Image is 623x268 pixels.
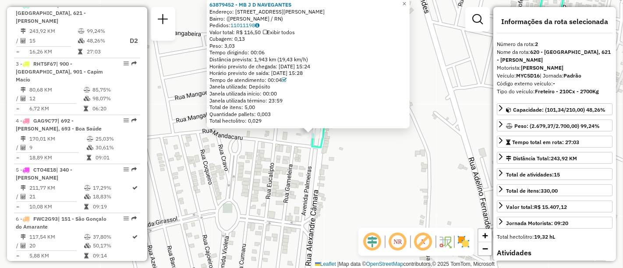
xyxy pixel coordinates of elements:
[16,2,86,24] span: 2 -
[413,231,434,252] span: Exibir rótulo
[516,72,540,79] strong: MYC5D16
[92,192,132,201] td: 18,83%
[78,49,82,54] i: Tempo total em rota
[124,216,129,221] em: Opções
[95,153,137,162] td: 09:01
[21,234,26,240] i: Distância Total
[86,47,121,56] td: 27:03
[541,187,558,194] strong: 330,00
[534,204,567,210] strong: R$ 15.407,12
[497,249,612,257] h4: Atividades
[209,117,407,124] div: Total hectolitro: 0,029
[21,194,26,199] i: Total de Atividades
[92,94,136,103] td: 98,07%
[506,155,577,162] div: Distância Total:
[497,136,612,148] a: Tempo total em rota: 27:03
[84,253,88,258] i: Tempo total em rota
[84,243,91,248] i: % de utilização da cubagem
[263,29,295,35] span: Exibir todos
[514,123,600,129] span: Peso: (2.679,37/2.700,00) 99,24%
[21,185,26,190] i: Distância Total
[497,152,612,164] a: Distância Total:243,92 KM
[131,216,137,221] em: Rota exportada
[21,28,26,34] i: Distância Total
[124,61,129,66] em: Opções
[506,187,558,195] div: Total de itens:
[497,72,612,80] div: Veículo:
[84,87,90,92] i: % de utilização do peso
[16,117,102,132] span: | 692 - [PERSON_NAME], 693 - Boa Saúde
[33,166,56,173] span: CTO4E18
[497,233,612,241] div: Total hectolitro:
[497,49,611,63] strong: 620 - [GEOGRAPHIC_DATA], 621 - [PERSON_NAME]
[209,22,407,29] div: Pedidos:
[29,192,84,201] td: 21
[16,104,20,113] td: =
[230,22,259,28] a: 11011198
[16,117,102,132] span: 4 -
[87,155,91,160] i: Tempo total em rota
[553,80,555,87] strong: -
[534,233,555,240] strong: 19,32 hL
[512,139,579,145] span: Tempo total em rota: 27:03
[209,90,407,97] div: Janela utilizada início: 00:00
[209,111,407,118] div: Quantidade pallets: 0,003
[33,215,58,222] span: FWC2G93
[29,251,84,260] td: 5,88 KM
[209,35,245,42] span: Cubagem: 0,13
[313,261,497,268] div: Map data © contributors,© 2025 TomTom, Microsoft
[551,155,577,162] span: 243,92 KM
[122,36,138,46] p: D2
[16,35,20,46] td: /
[337,261,339,267] span: |
[497,217,612,229] a: Jornada Motorista: 09:20
[535,41,538,47] strong: 2
[124,167,129,172] em: Opções
[133,234,138,240] i: Rota otimizada
[154,11,172,30] a: Nova sessão e pesquisa
[131,118,137,123] em: Rota exportada
[16,192,20,201] td: /
[84,96,90,101] i: % de utilização da cubagem
[92,233,132,241] td: 37,80%
[209,29,407,36] div: Valor total: R$ 116,50
[84,204,88,209] i: Tempo total em rota
[131,167,137,172] em: Rota exportada
[16,202,20,211] td: =
[209,15,407,22] div: Bairro: ([PERSON_NAME] / RN)
[16,251,20,260] td: =
[16,60,103,83] span: | 900 - [GEOGRAPHIC_DATA], 901 - Capim Macio
[209,8,407,15] div: Endereço: [STREET_ADDRESS][PERSON_NAME]
[87,145,93,150] i: % de utilização da cubagem
[84,234,91,240] i: % de utilização do peso
[497,64,612,72] div: Motorista:
[21,96,26,101] i: Total de Atividades
[29,233,84,241] td: 117,54 KM
[29,94,83,103] td: 12
[29,27,78,35] td: 243,92 KM
[16,241,20,250] td: /
[506,219,568,227] div: Jornada Motorista: 09:20
[87,136,93,141] i: % de utilização do peso
[497,103,612,115] a: Capacidade: (101,34/210,00) 48,26%
[563,72,581,79] strong: Padrão
[482,230,488,241] span: +
[16,2,86,24] span: | 620 - [GEOGRAPHIC_DATA], 621 - [PERSON_NAME]
[282,77,287,83] a: Com service time
[209,56,407,63] div: Distância prevista: 1,943 km (19,43 km/h)
[209,49,407,56] div: Tempo dirigindo: 00:06
[209,70,407,77] div: Horário previsto de saída: [DATE] 15:28
[497,18,612,26] h4: Informações da rota selecionada
[95,134,137,143] td: 25,03%
[497,80,612,88] div: Código externo veículo:
[209,104,407,111] div: Total de itens: 5,00
[33,2,57,8] span: MYC5D16
[16,47,20,56] td: =
[497,40,612,48] div: Número da rota:
[497,48,612,64] div: Nome da rota:
[33,117,57,124] span: GAG9C77
[497,168,612,180] a: Total de atividades:15
[21,87,26,92] i: Distância Total
[92,85,136,94] td: 85,75%
[21,136,26,141] i: Distância Total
